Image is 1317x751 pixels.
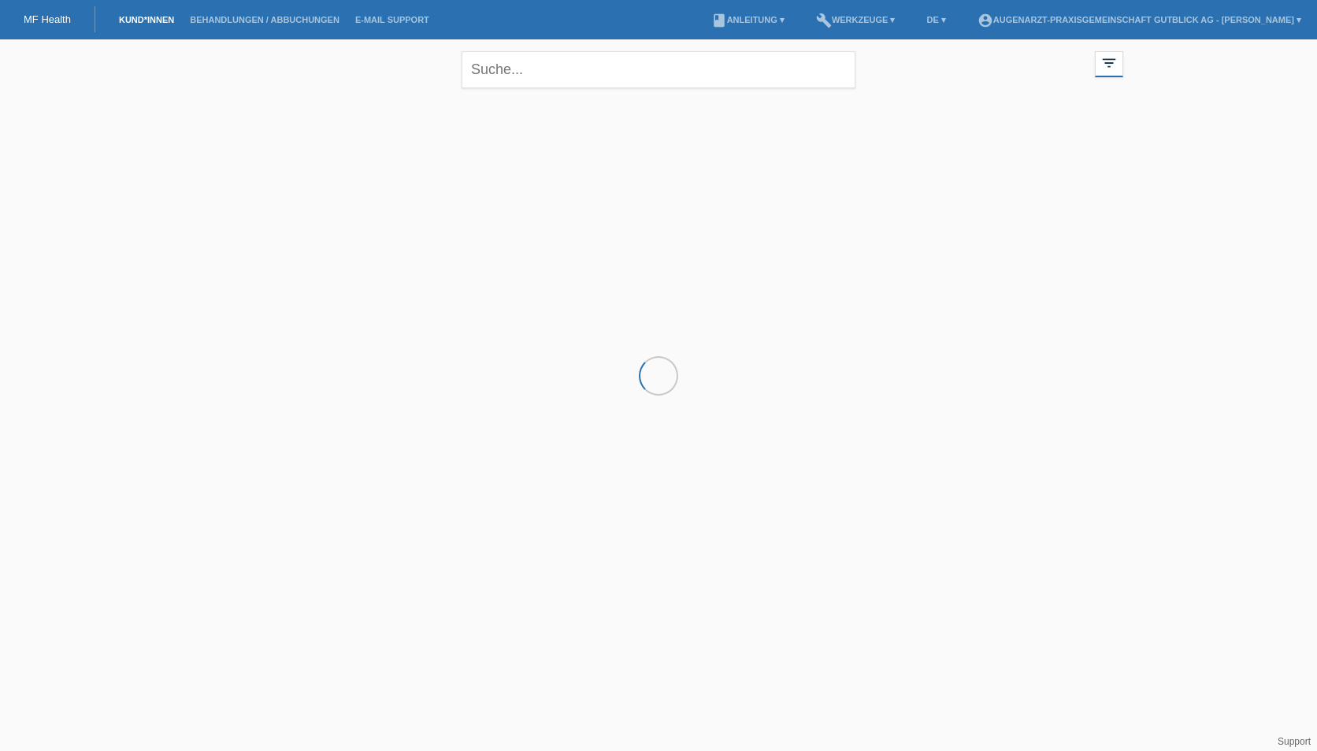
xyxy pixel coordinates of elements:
[1278,736,1311,747] a: Support
[462,51,855,88] input: Suche...
[111,15,182,24] a: Kund*innen
[703,15,792,24] a: bookAnleitung ▾
[978,13,993,28] i: account_circle
[24,13,71,25] a: MF Health
[918,15,953,24] a: DE ▾
[970,15,1309,24] a: account_circleAugenarzt-Praxisgemeinschaft Gutblick AG - [PERSON_NAME] ▾
[808,15,903,24] a: buildWerkzeuge ▾
[1100,54,1118,72] i: filter_list
[711,13,727,28] i: book
[816,13,832,28] i: build
[182,15,347,24] a: Behandlungen / Abbuchungen
[347,15,437,24] a: E-Mail Support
